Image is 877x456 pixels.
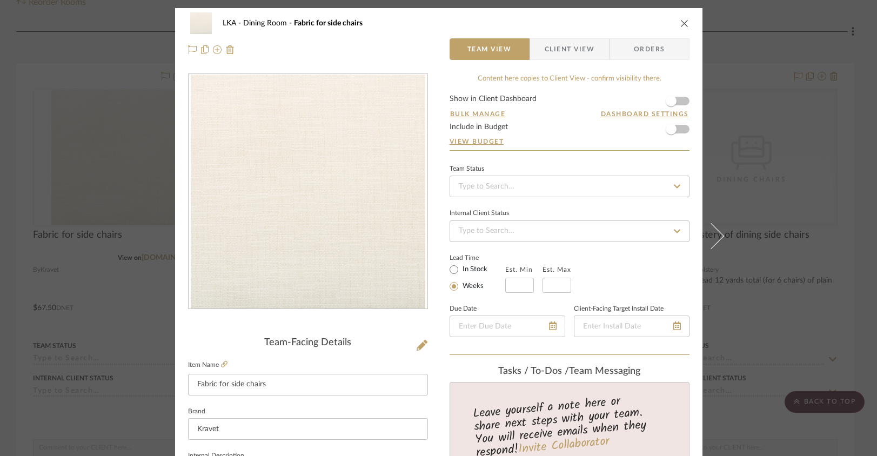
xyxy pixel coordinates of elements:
[188,409,205,414] label: Brand
[574,306,664,312] label: Client-Facing Target Install Date
[226,45,235,54] img: Remove from project
[622,38,677,60] span: Orders
[189,75,427,309] div: 0
[505,266,533,273] label: Est. Min
[450,220,689,242] input: Type to Search…
[450,166,484,172] div: Team Status
[450,253,505,263] label: Lead Time
[545,38,594,60] span: Client View
[460,265,487,274] label: In Stock
[450,109,506,119] button: Bulk Manage
[188,12,214,34] img: f6892ed0-a51c-4e6c-a3b0-71b1893b5524_48x40.jpg
[600,109,689,119] button: Dashboard Settings
[450,137,689,146] a: View Budget
[450,263,505,293] mat-radio-group: Select item type
[450,366,689,378] div: team Messaging
[450,211,509,216] div: Internal Client Status
[450,316,565,337] input: Enter Due Date
[191,75,425,309] img: f6892ed0-a51c-4e6c-a3b0-71b1893b5524_436x436.jpg
[188,418,428,440] input: Enter Brand
[188,374,428,395] input: Enter Item Name
[543,266,571,273] label: Est. Max
[450,176,689,197] input: Type to Search…
[460,281,484,291] label: Weeks
[223,19,243,27] span: LKA
[243,19,294,27] span: Dining Room
[467,38,512,60] span: Team View
[498,366,569,376] span: Tasks / To-Dos /
[680,18,689,28] button: close
[450,73,689,84] div: Content here copies to Client View - confirm visibility there.
[188,337,428,349] div: Team-Facing Details
[574,316,689,337] input: Enter Install Date
[188,360,227,370] label: Item Name
[294,19,363,27] span: Fabric for side chairs
[450,306,477,312] label: Due Date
